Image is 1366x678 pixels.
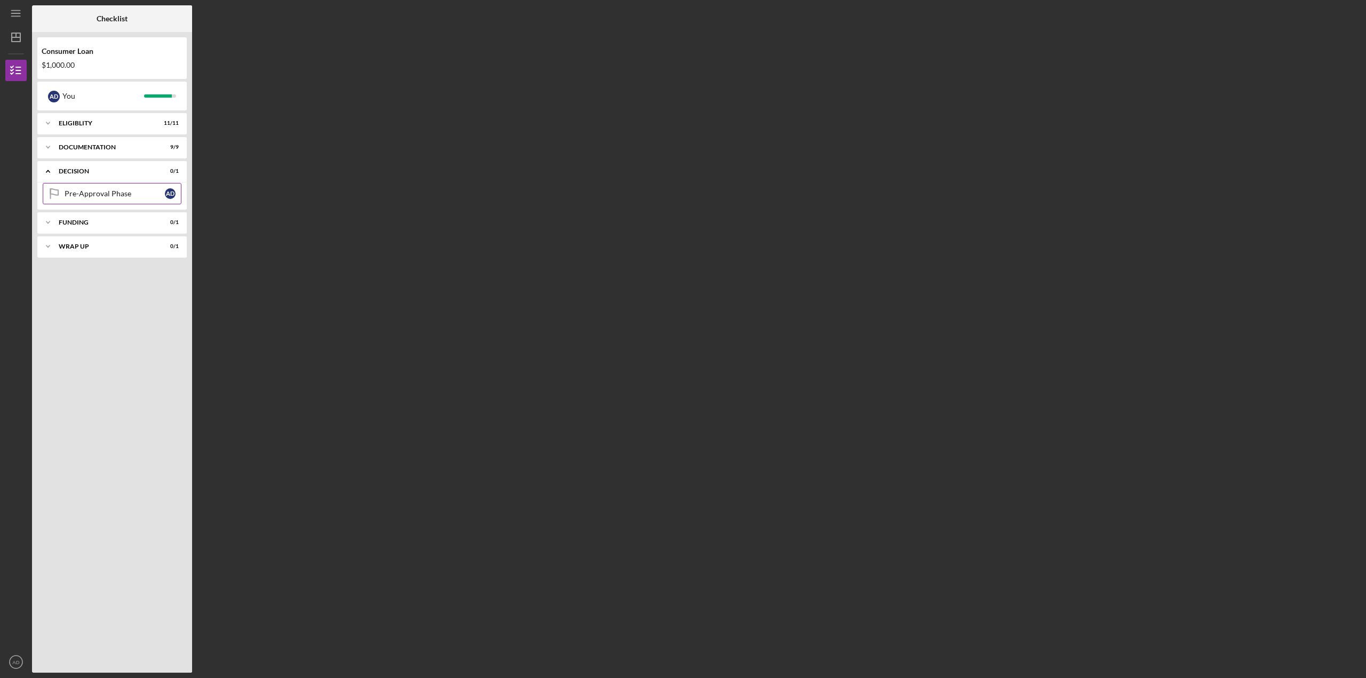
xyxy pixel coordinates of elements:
[65,189,165,198] div: Pre-Approval Phase
[165,188,176,199] div: A D
[59,243,152,250] div: Wrap up
[59,168,152,174] div: Decision
[160,168,179,174] div: 0 / 1
[42,61,182,69] div: $1,000.00
[160,243,179,250] div: 0 / 1
[42,47,182,55] div: Consumer Loan
[48,91,60,102] div: A D
[97,14,128,23] b: Checklist
[160,144,179,150] div: 9 / 9
[160,120,179,126] div: 11 / 11
[59,219,152,226] div: Funding
[43,183,181,204] a: Pre-Approval PhaseAD
[5,651,27,673] button: AD
[160,219,179,226] div: 0 / 1
[62,87,144,105] div: You
[59,120,152,126] div: Eligiblity
[59,144,152,150] div: Documentation
[12,659,19,665] text: AD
